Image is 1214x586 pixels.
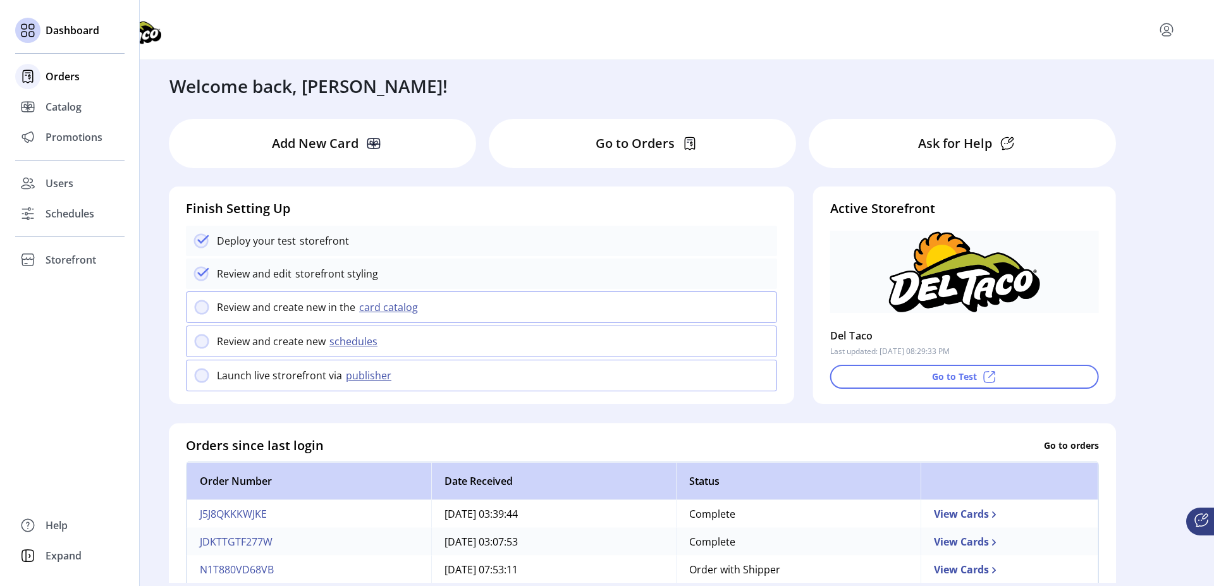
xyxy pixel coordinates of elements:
[46,99,82,114] span: Catalog
[676,527,921,555] td: Complete
[676,499,921,527] td: Complete
[431,461,676,499] th: Date Received
[187,527,431,555] td: JDKTTGTF277W
[918,134,992,153] p: Ask for Help
[1156,20,1177,40] button: menu
[921,499,1098,527] td: View Cards
[272,134,359,153] p: Add New Card
[46,176,73,191] span: Users
[217,300,355,315] p: Review and create new in the
[217,233,296,248] p: Deploy your test
[46,548,82,563] span: Expand
[431,499,676,527] td: [DATE] 03:39:44
[46,252,96,267] span: Storefront
[46,518,68,533] span: Help
[186,199,777,218] h4: Finish Setting Up
[1044,439,1099,452] p: Go to orders
[830,365,1099,389] button: Go to Test
[186,436,324,455] h4: Orders since last login
[326,334,385,349] button: schedules
[291,266,378,281] p: storefront styling
[342,368,399,383] button: publisher
[217,368,342,383] p: Launch live strorefront via
[596,134,675,153] p: Go to Orders
[46,69,80,84] span: Orders
[169,73,448,99] h3: Welcome back, [PERSON_NAME]!
[187,499,431,527] td: J5J8QKKKWJKE
[431,555,676,583] td: [DATE] 07:53:11
[46,23,99,38] span: Dashboard
[830,346,950,357] p: Last updated: [DATE] 08:29:33 PM
[46,130,102,145] span: Promotions
[431,527,676,555] td: [DATE] 03:07:53
[217,334,326,349] p: Review and create new
[921,527,1098,555] td: View Cards
[355,300,426,315] button: card catalog
[46,206,94,221] span: Schedules
[676,555,921,583] td: Order with Shipper
[296,233,349,248] p: storefront
[676,461,921,499] th: Status
[830,326,873,346] p: Del Taco
[921,555,1098,583] td: View Cards
[187,555,431,583] td: N1T880VD68VB
[830,199,1099,218] h4: Active Storefront
[217,266,291,281] p: Review and edit
[187,461,431,499] th: Order Number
